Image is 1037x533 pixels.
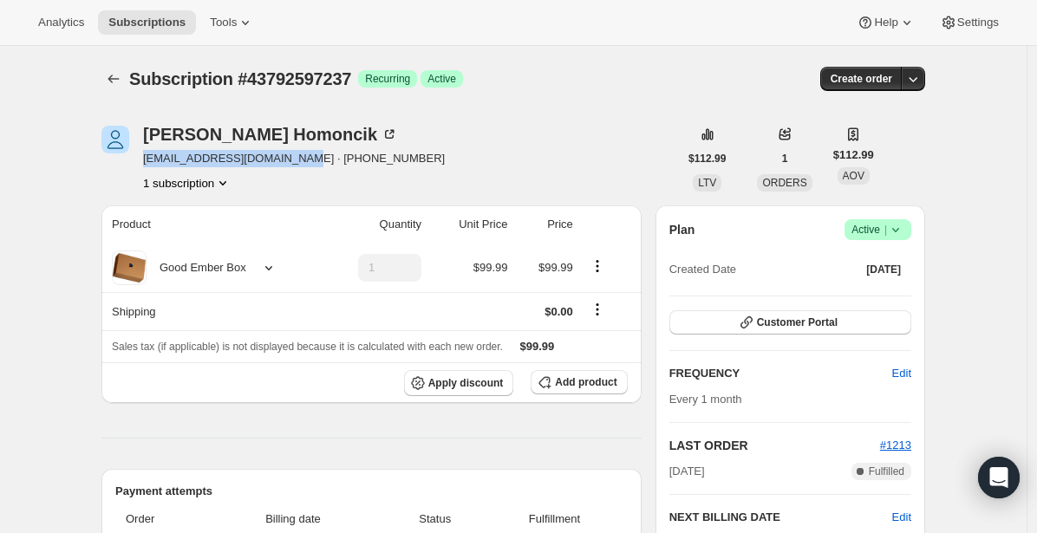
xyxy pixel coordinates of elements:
span: Active [851,221,904,238]
h2: NEXT BILLING DATE [669,509,892,526]
span: Apply discount [428,376,504,390]
span: Tools [210,16,237,29]
th: Quantity [319,205,427,244]
span: ORDERS [762,177,806,189]
span: Every 1 month [669,393,742,406]
h2: Payment attempts [115,483,628,500]
span: Analytics [38,16,84,29]
th: Product [101,205,319,244]
span: Status [388,510,481,528]
h2: LAST ORDER [669,437,880,454]
button: $112.99 [678,146,736,171]
a: #1213 [880,439,911,452]
span: Settings [957,16,999,29]
span: LTV [698,177,716,189]
button: Apply discount [404,370,514,396]
span: | [884,223,887,237]
span: $0.00 [545,305,573,318]
img: product img [112,250,147,285]
div: [PERSON_NAME] Homoncik [143,126,398,143]
button: Help [846,10,925,35]
h2: Plan [669,221,695,238]
div: Good Ember Box [147,259,246,276]
button: Shipping actions [584,300,611,319]
button: Analytics [28,10,95,35]
span: Billing date [208,510,379,528]
th: Unit Price [427,205,512,244]
button: Edit [882,360,922,387]
button: Product actions [584,257,611,276]
span: [DATE] [669,463,705,480]
button: Product actions [143,174,232,192]
span: Nikki Homoncik [101,126,129,153]
th: Price [513,205,578,244]
button: Subscriptions [98,10,196,35]
span: $99.99 [520,340,555,353]
button: Subscriptions [101,67,126,91]
span: Recurring [365,72,410,86]
span: Create order [831,72,892,86]
span: Help [874,16,897,29]
button: Settings [929,10,1009,35]
button: Create order [820,67,903,91]
div: Open Intercom Messenger [978,457,1020,498]
h2: FREQUENCY [669,365,892,382]
span: Subscription #43792597237 [129,69,351,88]
span: Sales tax (if applicable) is not displayed because it is calculated with each new order. [112,341,503,353]
span: AOV [843,170,864,182]
button: Add product [531,370,627,394]
span: $99.99 [473,261,508,274]
button: #1213 [880,437,911,454]
button: Edit [892,509,911,526]
button: [DATE] [856,257,911,282]
span: Active [427,72,456,86]
span: 1 [782,152,788,166]
span: [DATE] [866,263,901,276]
button: Tools [199,10,264,35]
span: Edit [892,365,911,382]
span: Add product [555,375,616,389]
button: Customer Portal [669,310,911,335]
span: Fulfilled [869,465,904,478]
span: Subscriptions [108,16,186,29]
span: $112.99 [833,146,874,164]
span: Created Date [669,261,736,278]
span: $112.99 [688,152,726,166]
button: 1 [772,146,799,171]
th: Shipping [101,292,319,330]
span: Customer Portal [757,315,838,329]
span: Fulfillment [492,510,616,528]
span: [EMAIL_ADDRESS][DOMAIN_NAME] · [PHONE_NUMBER] [143,150,445,167]
span: $99.99 [538,261,573,274]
